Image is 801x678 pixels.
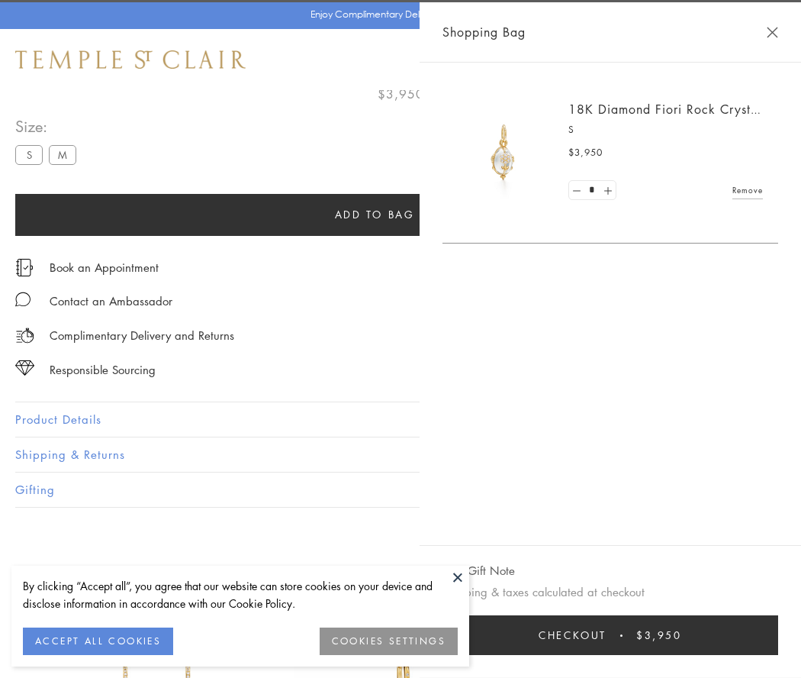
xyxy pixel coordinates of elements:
button: Gifting [15,473,786,507]
p: Complimentary Delivery and Returns [50,326,234,345]
label: S [15,145,43,164]
button: Close Shopping Bag [767,27,778,38]
button: Checkout $3,950 [442,615,778,655]
p: S [568,122,763,137]
button: Shipping & Returns [15,437,786,472]
a: Remove [732,182,763,199]
a: Book an Appointment [50,259,159,276]
a: Set quantity to 2 [600,181,615,200]
img: icon_delivery.svg [15,326,34,345]
div: Responsible Sourcing [50,360,156,379]
div: Contact an Ambassador [50,292,172,311]
a: Set quantity to 0 [569,181,584,200]
img: MessageIcon-01_2.svg [15,292,31,307]
p: Enjoy Complimentary Delivery & Returns [310,7,484,22]
span: Add to bag [335,206,415,223]
span: Shopping Bag [442,22,526,42]
img: Temple St. Clair [15,50,246,69]
span: $3,950 [636,627,682,644]
img: icon_sourcing.svg [15,360,34,376]
button: Add Gift Note [442,561,515,580]
button: COOKIES SETTINGS [320,628,458,655]
img: P51889-E11FIORI [458,107,549,199]
span: Checkout [539,627,606,644]
div: By clicking “Accept all”, you agree that our website can store cookies on your device and disclos... [23,577,458,612]
span: $3,950 [568,145,603,160]
h3: You May Also Like [38,562,763,586]
button: Add to bag [15,194,734,236]
button: Product Details [15,402,786,437]
img: icon_appointment.svg [15,259,34,276]
button: ACCEPT ALL COOKIES [23,628,173,655]
span: Size: [15,114,82,139]
p: Shipping & taxes calculated at checkout [442,583,778,602]
span: $3,950 [378,84,424,104]
label: M [49,145,76,164]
